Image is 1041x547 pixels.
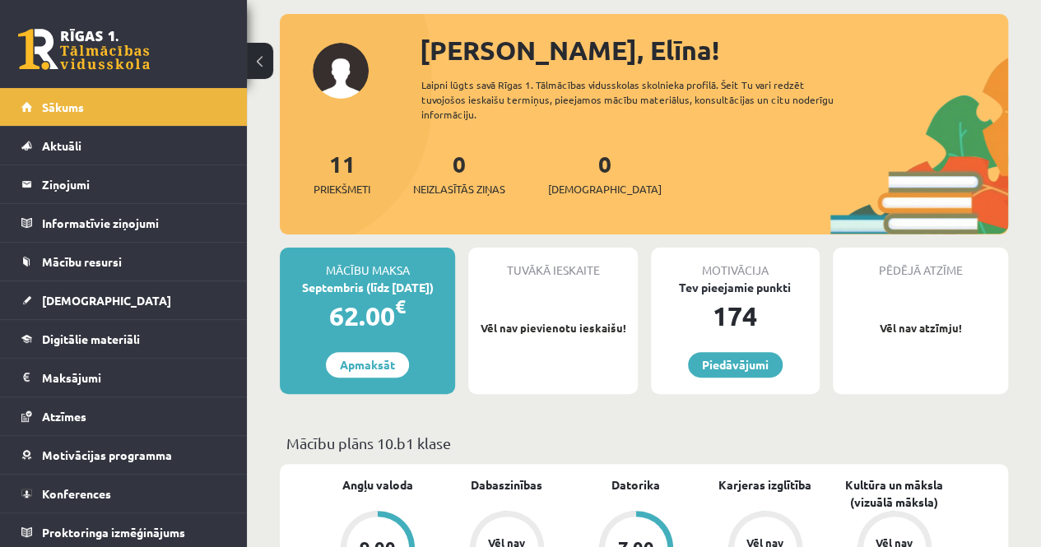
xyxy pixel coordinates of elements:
div: Mācību maksa [280,248,455,279]
a: Kultūra un māksla (vizuālā māksla) [830,476,959,511]
p: Vēl nav atzīmju! [841,320,1000,336]
a: 11Priekšmeti [314,149,370,197]
a: Aktuāli [21,127,226,165]
a: Motivācijas programma [21,436,226,474]
div: Tev pieejamie punkti [651,279,820,296]
span: Motivācijas programma [42,447,172,462]
p: Mācību plāns 10.b1 klase [286,432,1001,454]
span: Mācību resursi [42,254,122,269]
span: Proktoringa izmēģinājums [42,525,185,540]
span: Aktuāli [42,138,81,153]
a: Rīgas 1. Tālmācības vidusskola [18,29,150,70]
a: Informatīvie ziņojumi [21,204,226,242]
a: Atzīmes [21,397,226,435]
a: Dabaszinības [471,476,542,494]
a: Sākums [21,88,226,126]
a: Piedāvājumi [688,352,783,378]
div: [PERSON_NAME], Elīna! [420,30,1008,70]
legend: Ziņojumi [42,165,226,203]
div: Motivācija [651,248,820,279]
span: Konferences [42,486,111,501]
span: [DEMOGRAPHIC_DATA] [42,293,171,308]
span: Digitālie materiāli [42,331,140,346]
a: Apmaksāt [326,352,409,378]
a: Mācību resursi [21,243,226,280]
a: Datorika [611,476,660,494]
a: Angļu valoda [342,476,413,494]
a: Karjeras izglītība [718,476,811,494]
span: € [395,294,406,318]
a: 0Neizlasītās ziņas [413,149,505,197]
span: Atzīmes [42,409,86,424]
div: Septembris (līdz [DATE]) [280,279,455,296]
a: 0[DEMOGRAPHIC_DATA] [548,149,662,197]
div: Pēdējā atzīme [833,248,1008,279]
span: [DEMOGRAPHIC_DATA] [548,181,662,197]
div: Tuvākā ieskaite [468,248,637,279]
legend: Informatīvie ziņojumi [42,204,226,242]
span: Priekšmeti [314,181,370,197]
a: [DEMOGRAPHIC_DATA] [21,281,226,319]
a: Konferences [21,475,226,512]
a: Digitālie materiāli [21,320,226,358]
span: Neizlasītās ziņas [413,181,505,197]
a: Maksājumi [21,359,226,396]
div: 62.00 [280,296,455,336]
span: Sākums [42,100,84,114]
p: Vēl nav pievienotu ieskaišu! [476,320,629,336]
a: Ziņojumi [21,165,226,203]
legend: Maksājumi [42,359,226,396]
div: 174 [651,296,820,336]
div: Laipni lūgts savā Rīgas 1. Tālmācības vidusskolas skolnieka profilā. Šeit Tu vari redzēt tuvojošo... [421,77,858,122]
